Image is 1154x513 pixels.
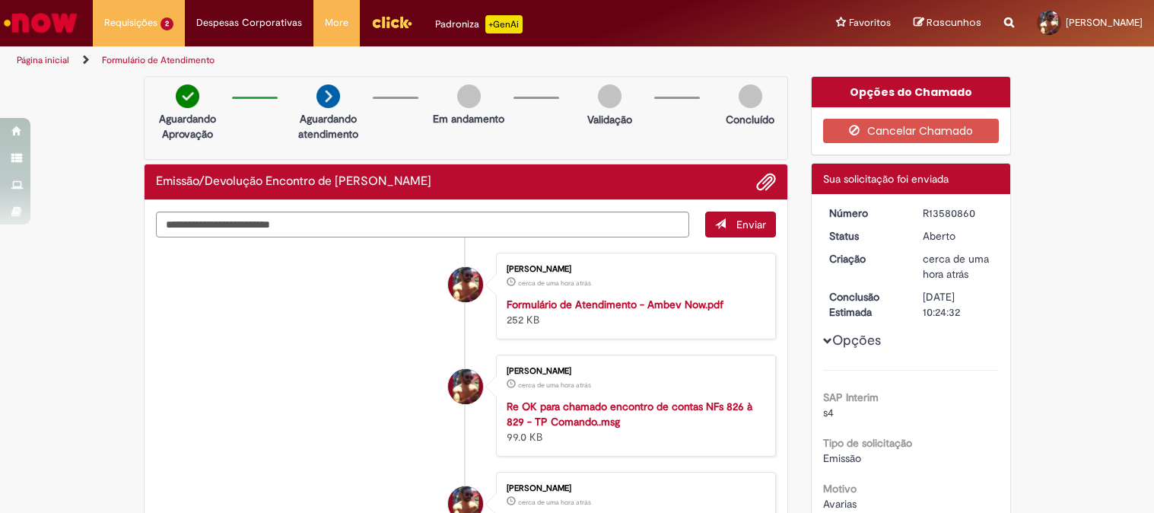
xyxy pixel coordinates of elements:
[726,112,774,127] p: Concluído
[176,84,199,108] img: check-circle-green.png
[518,381,591,390] time: 30/09/2025 11:23:11
[818,228,911,244] dt: Status
[325,15,348,30] span: More
[923,228,993,244] div: Aberto
[823,119,999,143] button: Cancelar Chamado
[923,251,993,282] div: 30/09/2025 11:24:28
[823,406,834,419] span: s4
[823,172,949,186] span: Sua solicitação foi enviada
[507,484,760,493] div: [PERSON_NAME]
[448,369,483,404] div: Tiago Silveira Araujo
[316,84,340,108] img: arrow-next.png
[923,252,989,281] span: cerca de uma hora atrás
[371,11,412,33] img: click_logo_yellow_360x200.png
[507,297,760,327] div: 252 KB
[518,498,591,507] time: 30/09/2025 11:22:56
[448,267,483,302] div: Tiago Silveira Araujo
[507,399,760,444] div: 99.0 KB
[849,15,891,30] span: Favoritos
[923,252,989,281] time: 30/09/2025 11:24:28
[104,15,157,30] span: Requisições
[2,8,80,38] img: ServiceNow
[823,482,857,495] b: Motivo
[1066,16,1143,29] span: [PERSON_NAME]
[812,77,1010,107] div: Opções do Chamado
[923,206,993,221] div: R13580860
[914,16,981,30] a: Rascunhos
[818,251,911,266] dt: Criação
[457,84,481,108] img: img-circle-grey.png
[151,111,224,142] p: Aguardando Aprovação
[17,54,69,66] a: Página inicial
[598,84,622,108] img: img-circle-grey.png
[156,175,431,189] h2: Emissão/Devolução Encontro de Contas Fornecedor Histórico de tíquete
[518,381,591,390] span: cerca de uma hora atrás
[11,46,758,75] ul: Trilhas de página
[518,279,591,288] span: cerca de uma hora atrás
[927,15,981,30] span: Rascunhos
[507,265,760,274] div: [PERSON_NAME]
[823,497,857,511] span: Avarias
[196,15,302,30] span: Despesas Corporativas
[823,390,879,404] b: SAP Interim
[507,298,723,311] a: Formulário de Atendimento - Ambev Now.pdf
[518,498,591,507] span: cerca de uma hora atrás
[587,112,632,127] p: Validação
[823,451,861,465] span: Emissão
[291,111,365,142] p: Aguardando atendimento
[433,111,504,126] p: Em andamento
[818,289,911,320] dt: Conclusão Estimada
[435,15,523,33] div: Padroniza
[818,206,911,221] dt: Número
[161,18,173,30] span: 2
[518,279,591,288] time: 30/09/2025 11:23:39
[705,212,776,237] button: Enviar
[923,289,993,320] div: [DATE] 10:24:32
[507,400,752,429] a: Re OK para chamado encontro de contas NFs 826 à 829 - TP Comando..msg
[156,212,690,237] textarea: Digite sua mensagem aqui...
[507,367,760,376] div: [PERSON_NAME]
[756,172,776,192] button: Adicionar anexos
[823,436,912,450] b: Tipo de solicitação
[485,15,523,33] p: +GenAi
[739,84,762,108] img: img-circle-grey.png
[736,218,766,231] span: Enviar
[102,54,215,66] a: Formulário de Atendimento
